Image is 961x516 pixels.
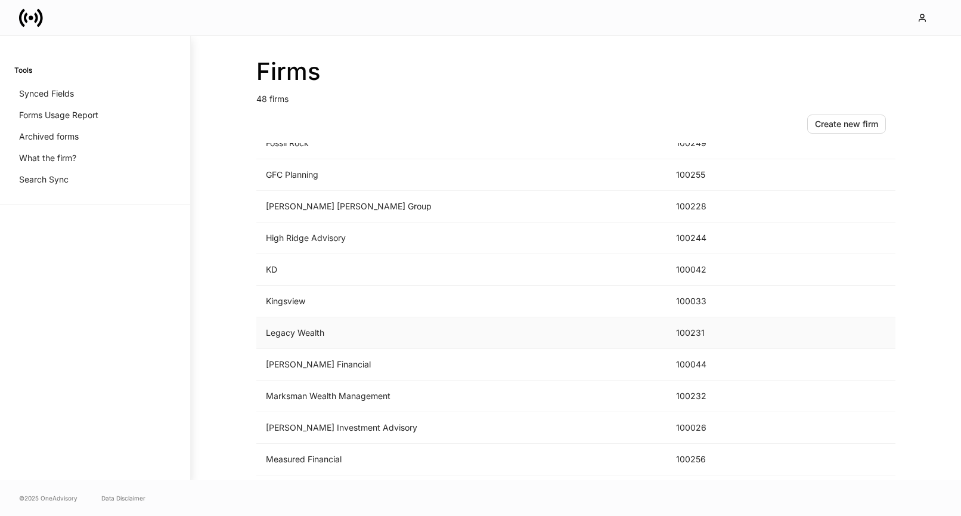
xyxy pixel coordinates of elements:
[666,254,757,286] td: 100042
[256,475,666,507] td: [PERSON_NAME] Wealth Advisors
[19,109,98,121] p: Forms Usage Report
[256,412,666,444] td: [PERSON_NAME] Investment Advisory
[14,147,176,169] a: What the firm?
[19,88,74,100] p: Synced Fields
[14,169,176,190] a: Search Sync
[666,444,757,475] td: 100256
[14,64,32,76] h6: Tools
[256,86,895,105] p: 48 firms
[256,128,666,159] td: Fossil Rock
[256,159,666,191] td: GFC Planning
[256,317,666,349] td: Legacy Wealth
[19,131,79,143] p: Archived forms
[256,444,666,475] td: Measured Financial
[256,57,895,86] h2: Firms
[256,286,666,317] td: Kingsview
[815,118,878,130] div: Create new firm
[256,254,666,286] td: KD
[666,349,757,381] td: 100044
[666,191,757,223] td: 100228
[256,223,666,254] td: High Ridge Advisory
[14,83,176,104] a: Synced Fields
[666,475,757,507] td: 100236
[14,126,176,147] a: Archived forms
[19,152,76,164] p: What the firm?
[256,349,666,381] td: [PERSON_NAME] Financial
[666,412,757,444] td: 100026
[19,174,69,186] p: Search Sync
[666,223,757,254] td: 100244
[14,104,176,126] a: Forms Usage Report
[666,317,757,349] td: 100231
[256,191,666,223] td: [PERSON_NAME] [PERSON_NAME] Group
[19,493,77,503] span: © 2025 OneAdvisory
[666,381,757,412] td: 100232
[256,381,666,412] td: Marksman Wealth Management
[666,159,757,191] td: 100255
[101,493,145,503] a: Data Disclaimer
[666,286,757,317] td: 100033
[807,115,886,134] button: Create new firm
[666,128,757,159] td: 100249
